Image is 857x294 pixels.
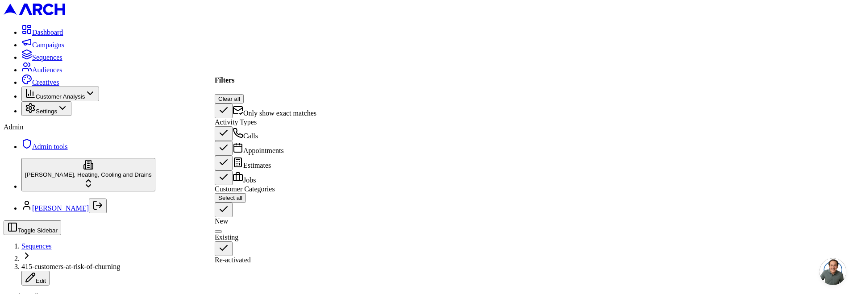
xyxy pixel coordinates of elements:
[36,93,85,100] span: Customer Analysis
[233,176,256,184] label: Jobs
[36,277,46,284] span: Edit
[215,256,316,264] div: Re-activated
[36,108,57,115] span: Settings
[4,220,61,235] button: Toggle Sidebar
[21,271,50,286] button: Edit
[233,132,258,140] label: Calls
[21,263,120,270] span: 415-customers-at-risk-of-churning
[233,161,271,169] label: Estimates
[32,54,62,61] span: Sequences
[21,101,71,116] button: Settings
[32,143,68,150] span: Admin tools
[215,76,316,84] h4: Filters
[32,204,89,212] a: [PERSON_NAME]
[18,227,58,234] span: Toggle Sidebar
[21,41,64,49] a: Campaigns
[25,171,152,178] span: [PERSON_NAME], Heating, Cooling and Drains
[233,147,284,154] label: Appointments
[21,54,62,61] a: Sequences
[21,87,99,101] button: Customer Analysis
[215,217,316,225] div: New
[21,242,52,250] a: Sequences
[820,258,846,285] div: Open chat
[215,118,257,126] label: Activity Types
[4,242,853,286] nav: breadcrumb
[89,199,107,213] button: Log out
[21,158,155,191] button: [PERSON_NAME], Heating, Cooling and Drains
[32,79,59,86] span: Creatives
[215,193,246,203] button: Select all customer categories
[215,233,316,241] div: Existing
[32,66,62,74] span: Audiences
[32,41,64,49] span: Campaigns
[215,185,275,193] label: Customer Categories
[21,66,62,74] a: Audiences
[243,109,316,117] span: Only show exact matches
[21,29,63,36] a: Dashboard
[21,79,59,86] a: Creatives
[215,94,244,104] button: Clear all filters
[21,143,68,150] a: Admin tools
[32,29,63,36] span: Dashboard
[4,123,853,131] div: Admin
